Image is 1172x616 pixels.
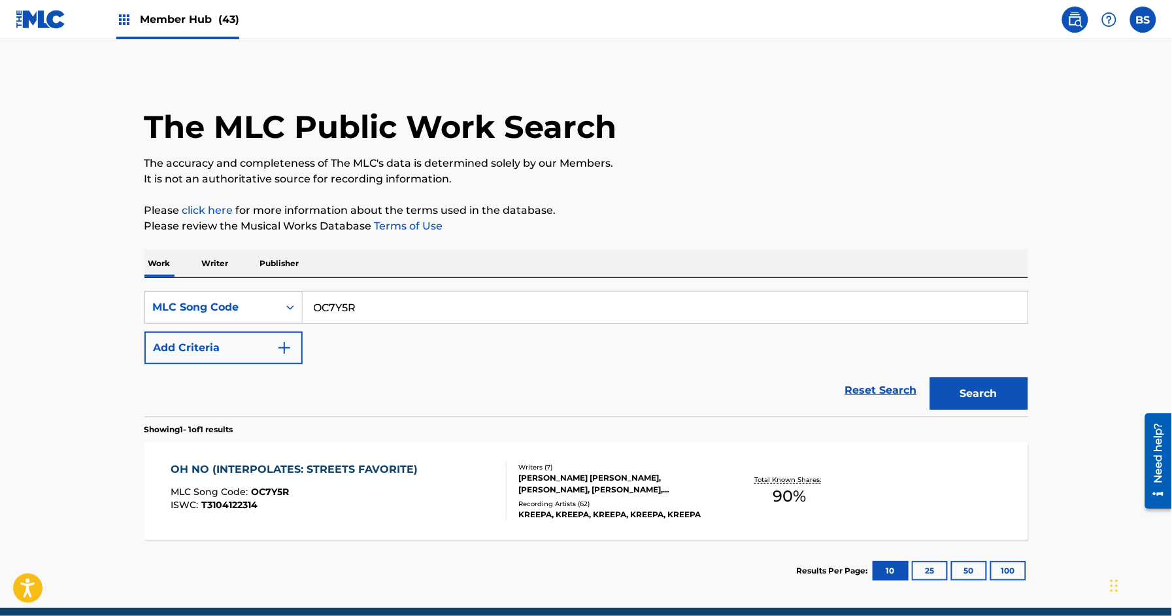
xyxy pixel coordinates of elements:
button: Add Criteria [144,332,303,364]
div: [PERSON_NAME] [PERSON_NAME], [PERSON_NAME], [PERSON_NAME], [PERSON_NAME], [PERSON_NAME], [PERSON_... [519,472,716,496]
span: Member Hub [140,12,239,27]
p: Please for more information about the terms used in the database. [144,203,1028,218]
div: Writers ( 7 ) [519,462,716,472]
span: OC7Y5R [251,486,289,498]
div: Help [1096,7,1122,33]
span: (43) [218,13,239,26]
iframe: Resource Center [1135,408,1172,513]
p: Work [144,250,175,277]
a: click here [182,204,233,216]
p: The accuracy and completeness of The MLC's data is determined solely by our Members. [144,156,1028,171]
p: Results Per Page: [797,565,871,577]
div: Recording Artists ( 62 ) [519,499,716,509]
iframe: Chat Widget [1107,553,1172,616]
p: Please review the Musical Works Database [144,218,1028,234]
div: OH NO (INTERPOLATES: STREETS FAVORITE) [171,462,424,477]
img: MLC Logo [16,10,66,29]
form: Search Form [144,291,1028,417]
p: It is not an authoritative source for recording information. [144,171,1028,187]
button: 25 [912,561,948,581]
div: KREEPA, KREEPA, KREEPA, KREEPA, KREEPA [519,509,716,521]
p: Writer [198,250,233,277]
button: 50 [951,561,987,581]
button: 10 [873,561,909,581]
span: 90 % [773,485,807,508]
span: MLC Song Code : [171,486,251,498]
a: Public Search [1062,7,1088,33]
p: Publisher [256,250,303,277]
div: MLC Song Code [153,299,271,315]
img: Top Rightsholders [116,12,132,27]
img: 9d2ae6d4665cec9f34b9.svg [276,340,292,356]
a: Reset Search [839,376,924,405]
h1: The MLC Public Work Search [144,107,617,146]
div: User Menu [1130,7,1156,33]
p: Showing 1 - 1 of 1 results [144,424,233,436]
a: Terms of Use [372,220,443,232]
img: help [1101,12,1117,27]
button: Search [930,377,1028,410]
span: ISWC : [171,499,201,511]
div: Drag [1111,566,1118,606]
button: 100 [990,561,1026,581]
p: Total Known Shares: [755,475,825,485]
img: search [1067,12,1083,27]
a: OH NO (INTERPOLATES: STREETS FAVORITE)MLC Song Code:OC7Y5RISWC:T3104122314Writers (7)[PERSON_NAME... [144,442,1028,540]
span: T3104122314 [201,499,258,511]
